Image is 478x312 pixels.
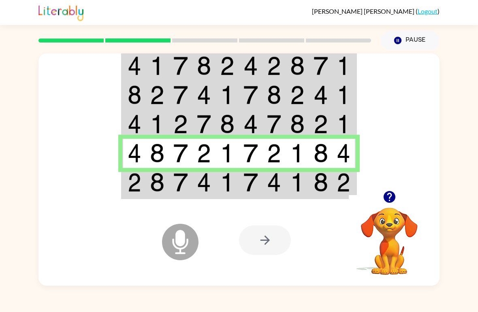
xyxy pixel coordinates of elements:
img: 1 [337,85,350,104]
img: 4 [243,56,258,75]
img: 1 [150,56,164,75]
img: 1 [220,173,235,192]
img: 7 [173,56,188,75]
img: 1 [337,56,350,75]
img: 4 [314,85,328,104]
img: 7 [314,56,328,75]
img: 8 [197,56,211,75]
img: 2 [128,173,141,192]
img: 8 [314,144,328,163]
img: 7 [197,115,211,134]
img: 8 [220,115,235,134]
img: 1 [290,144,305,163]
img: 4 [197,173,211,192]
img: 2 [173,115,188,134]
a: Logout [418,7,437,15]
img: 7 [173,85,188,104]
img: 2 [337,173,350,192]
img: 4 [267,173,282,192]
img: 7 [173,144,188,163]
div: ( ) [312,7,440,15]
img: 2 [267,56,282,75]
img: 2 [150,85,164,104]
img: 4 [128,115,141,134]
img: Literably [38,3,83,21]
button: Pause [381,31,440,50]
img: 2 [197,144,211,163]
img: 2 [290,85,305,104]
img: 4 [128,144,141,163]
img: 4 [128,56,141,75]
img: 4 [337,144,350,163]
img: 2 [267,144,282,163]
img: 1 [220,85,235,104]
img: 7 [243,144,258,163]
img: 7 [267,115,282,134]
img: 1 [290,173,305,192]
img: 7 [173,173,188,192]
img: 1 [220,144,235,163]
img: 2 [314,115,328,134]
img: 8 [150,173,164,192]
video: Your browser must support playing .mp4 files to use Literably. Please try using another browser. [349,195,430,276]
img: 8 [150,144,164,163]
img: 1 [150,115,164,134]
img: 4 [197,85,211,104]
img: 7 [243,173,258,192]
img: 8 [267,85,282,104]
img: 4 [243,115,258,134]
img: 8 [290,56,305,75]
img: 7 [243,85,258,104]
span: [PERSON_NAME] [PERSON_NAME] [312,7,416,15]
img: 2 [220,56,235,75]
img: 8 [290,115,305,134]
img: 8 [314,173,328,192]
img: 1 [337,115,350,134]
img: 8 [128,85,141,104]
